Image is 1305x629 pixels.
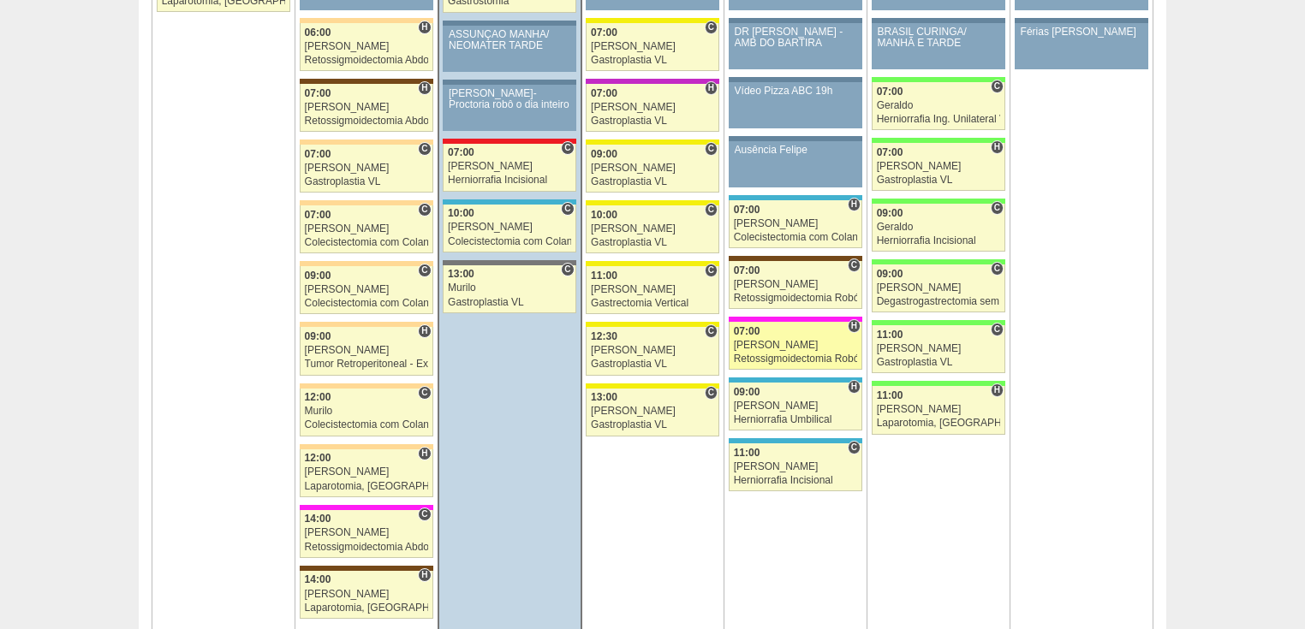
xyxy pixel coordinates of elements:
[300,510,433,558] a: C 14:00 [PERSON_NAME] Retossigmoidectomia Abdominal VL
[443,144,575,192] a: C 07:00 [PERSON_NAME] Herniorrafia Incisional
[305,602,428,614] div: Laparotomia, [GEOGRAPHIC_DATA], Drenagem, Bridas VL
[591,406,714,417] div: [PERSON_NAME]
[300,261,433,266] div: Key: Bartira
[300,571,433,619] a: H 14:00 [PERSON_NAME] Laparotomia, [GEOGRAPHIC_DATA], Drenagem, Bridas VL
[300,505,433,510] div: Key: Pro Matre
[591,87,617,99] span: 07:00
[443,260,575,265] div: Key: Vitória
[449,88,570,110] div: [PERSON_NAME]-Proctoria robô o dia inteiro
[729,136,862,141] div: Key: Aviso
[305,148,331,160] span: 07:00
[729,82,862,128] a: Vídeo Pizza ABC 19h
[729,317,862,322] div: Key: Pro Matre
[586,145,719,193] a: C 09:00 [PERSON_NAME] Gastroplastia VL
[872,199,1005,204] div: Key: Brasil
[591,419,714,430] div: Gastroplastia VL
[872,77,1005,82] div: Key: Brasil
[561,263,574,276] span: Consultório
[729,261,862,309] a: C 07:00 [PERSON_NAME] Retossigmoidectomia Robótica
[734,447,760,459] span: 11:00
[877,404,1001,415] div: [PERSON_NAME]
[591,27,617,39] span: 07:00
[300,322,433,327] div: Key: Bartira
[305,223,428,234] div: [PERSON_NAME]
[877,175,1001,186] div: Gastroplastia VL
[729,77,862,82] div: Key: Aviso
[734,386,760,398] span: 09:00
[877,146,903,158] span: 07:00
[991,201,1004,215] span: Consultório
[591,330,617,342] span: 12:30
[305,466,428,478] div: [PERSON_NAME]
[586,322,719,327] div: Key: Santa Rita
[443,139,575,144] div: Key: Assunção
[705,21,718,34] span: Consultório
[591,116,714,127] div: Gastroplastia VL
[591,209,617,221] span: 10:00
[729,443,862,491] a: C 11:00 [PERSON_NAME] Herniorrafia Incisional
[591,237,714,248] div: Gastroplastia VL
[300,23,433,71] a: H 06:00 [PERSON_NAME] Retossigmoidectomia Abdominal VL
[591,359,714,370] div: Gastroplastia VL
[448,161,571,172] div: [PERSON_NAME]
[705,203,718,217] span: Consultório
[877,100,1001,111] div: Geraldo
[443,265,575,313] a: C 13:00 Murilo Gastroplastia VL
[448,268,474,280] span: 13:00
[586,84,719,132] a: H 07:00 [PERSON_NAME] Gastroplastia VL
[734,414,858,425] div: Herniorrafia Umbilical
[735,145,857,156] div: Ausência Felipe
[443,26,575,72] a: ASSUNÇÃO MANHÃ/ NEOMATER TARDE
[872,381,1005,386] div: Key: Brasil
[848,380,861,394] span: Hospital
[418,203,431,217] span: Consultório
[300,145,433,193] a: C 07:00 [PERSON_NAME] Gastroplastia VL
[877,329,903,341] span: 11:00
[705,264,718,277] span: Consultório
[591,223,714,234] div: [PERSON_NAME]
[591,148,617,160] span: 09:00
[586,200,719,205] div: Key: Santa Rita
[448,282,571,294] div: Murilo
[305,452,331,464] span: 12:00
[305,41,428,52] div: [PERSON_NAME]
[586,266,719,314] a: C 11:00 [PERSON_NAME] Gastrectomia Vertical
[877,222,1001,233] div: Geraldo
[872,259,1005,264] div: Key: Brasil
[734,325,760,337] span: 07:00
[300,205,433,253] a: C 07:00 [PERSON_NAME] Colecistectomia com Colangiografia VL
[729,377,862,383] div: Key: Neomater
[300,389,433,436] a: C 12:00 Murilo Colecistectomia com Colangiografia VL
[734,340,858,351] div: [PERSON_NAME]
[877,268,903,280] span: 09:00
[586,18,719,23] div: Key: Santa Rita
[305,589,428,600] div: [PERSON_NAME]
[872,23,1005,69] a: BRASIL CURINGA/ MANHÃ E TARDE
[305,359,428,370] div: Tumor Retroperitoneal - Exerese
[729,18,862,23] div: Key: Aviso
[991,80,1004,93] span: Consultório
[591,284,714,295] div: [PERSON_NAME]
[734,461,858,472] div: [PERSON_NAME]
[729,23,862,69] a: DR [PERSON_NAME] - AMB DO BARTIRA
[305,330,331,342] span: 09:00
[586,205,719,253] a: C 10:00 [PERSON_NAME] Gastroplastia VL
[586,383,719,389] div: Key: Santa Rita
[991,383,1004,397] span: Hospital
[705,142,718,156] span: Consultório
[734,279,858,290] div: [PERSON_NAME]
[872,143,1005,191] a: H 07:00 [PERSON_NAME] Gastroplastia VL
[991,140,1004,154] span: Hospital
[300,266,433,314] a: C 09:00 [PERSON_NAME] Colecistectomia com Colangiografia VL
[734,475,858,486] div: Herniorrafia Incisional
[418,386,431,400] span: Consultório
[418,568,431,582] span: Hospital
[300,383,433,389] div: Key: Bartira
[300,79,433,84] div: Key: Santa Joana
[305,542,428,553] div: Retossigmoidectomia Abdominal VL
[418,507,431,521] span: Consultório
[448,207,474,219] span: 10:00
[872,82,1005,130] a: C 07:00 Geraldo Herniorrafia Ing. Unilateral VL
[305,116,428,127] div: Retossigmoidectomia Abdominal VL
[877,418,1001,429] div: Laparotomia, [GEOGRAPHIC_DATA], Drenagem, Bridas VL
